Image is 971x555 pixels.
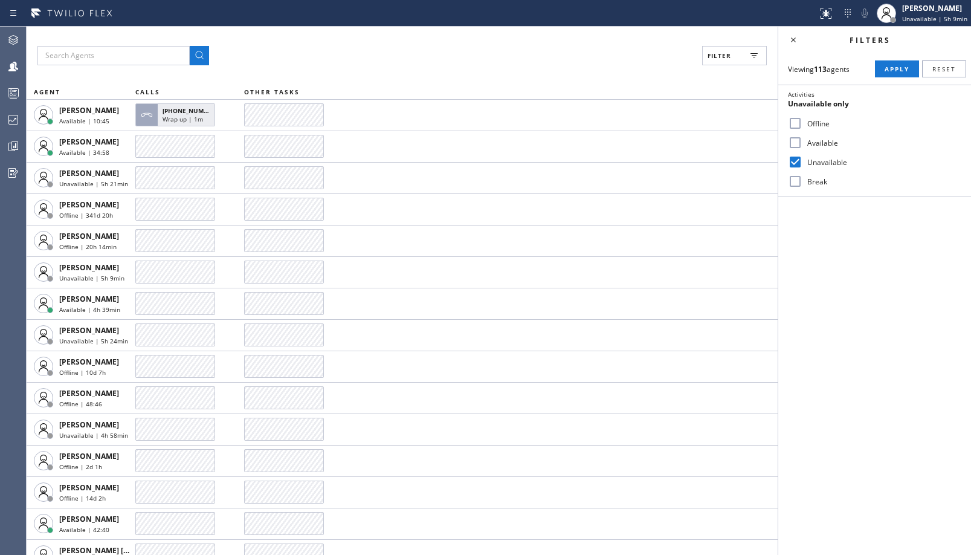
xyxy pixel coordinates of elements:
span: [PERSON_NAME] [59,262,119,273]
span: [PERSON_NAME] [59,168,119,178]
span: Offline | 14d 2h [59,494,106,502]
span: Unavailable | 5h 9min [59,274,124,282]
span: Unavailable | 5h 24min [59,337,128,345]
span: Filters [850,35,891,45]
span: Offline | 2d 1h [59,462,102,471]
span: [PERSON_NAME] [59,200,119,210]
div: Activities [788,90,961,99]
span: Reset [932,65,956,73]
input: Search Agents [37,46,190,65]
span: Offline | 10d 7h [59,368,106,377]
strong: 113 [814,64,827,74]
label: Offline [802,118,961,129]
button: Reset [922,60,966,77]
span: Available | 10:45 [59,117,109,125]
label: Available [802,138,961,148]
label: Unavailable [802,157,961,167]
span: [PERSON_NAME] [59,325,119,336]
span: Wrap up | 1m [163,115,203,123]
span: Unavailable only [788,99,849,109]
span: CALLS [135,88,160,96]
span: [PERSON_NAME] [59,514,119,524]
span: Unavailable | 5h 9min [902,15,967,23]
span: [PERSON_NAME] [59,105,119,115]
span: Offline | 48:46 [59,400,102,408]
span: Unavailable | 4h 58min [59,431,128,440]
span: Unavailable | 5h 21min [59,180,128,188]
label: Break [802,177,961,187]
span: [PERSON_NAME] [59,420,119,430]
span: Offline | 20h 14min [59,242,117,251]
button: Filter [702,46,767,65]
span: Apply [885,65,909,73]
span: [PERSON_NAME] [59,388,119,398]
span: [PERSON_NAME] [59,482,119,493]
span: OTHER TASKS [244,88,300,96]
span: [PHONE_NUMBER] [163,106,218,115]
button: Apply [875,60,919,77]
span: Available | 42:40 [59,525,109,534]
button: Mute [856,5,873,22]
span: [PERSON_NAME] [59,137,119,147]
span: Filter [708,51,731,60]
div: [PERSON_NAME] [902,3,967,13]
span: Viewing agents [788,64,850,74]
span: AGENT [34,88,60,96]
span: Available | 4h 39min [59,305,120,314]
span: Offline | 341d 20h [59,211,113,219]
span: [PERSON_NAME] [59,451,119,461]
span: [PERSON_NAME] [59,231,119,241]
button: [PHONE_NUMBER]Wrap up | 1m [135,100,219,130]
span: Available | 34:58 [59,148,109,157]
span: [PERSON_NAME] [59,294,119,304]
span: [PERSON_NAME] [59,357,119,367]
